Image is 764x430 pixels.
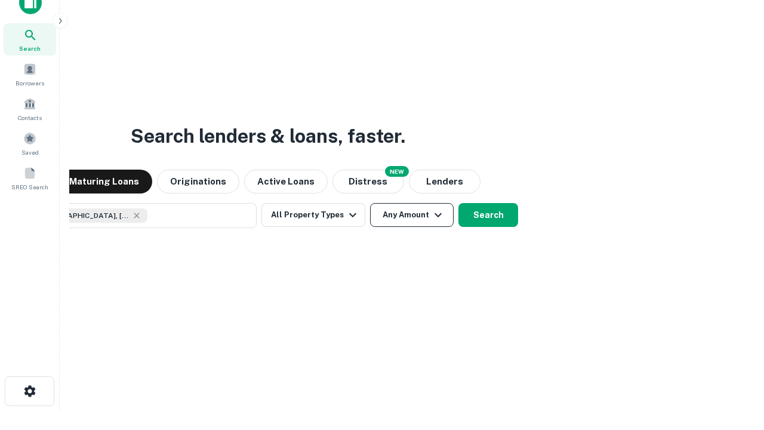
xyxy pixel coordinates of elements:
[157,170,239,193] button: Originations
[244,170,328,193] button: Active Loans
[4,127,56,159] a: Saved
[704,334,764,392] iframe: Chat Widget
[18,203,257,228] button: [GEOGRAPHIC_DATA], [GEOGRAPHIC_DATA], [GEOGRAPHIC_DATA]
[4,93,56,125] a: Contacts
[56,170,152,193] button: Maturing Loans
[4,162,56,194] a: SREO Search
[11,182,48,192] span: SREO Search
[19,44,41,53] span: Search
[16,78,44,88] span: Borrowers
[385,166,409,177] div: NEW
[409,170,480,193] button: Lenders
[4,58,56,90] a: Borrowers
[131,122,405,150] h3: Search lenders & loans, faster.
[4,23,56,56] a: Search
[370,203,454,227] button: Any Amount
[332,170,404,193] button: Search distressed loans with lien and other non-mortgage details.
[261,203,365,227] button: All Property Types
[40,210,130,221] span: [GEOGRAPHIC_DATA], [GEOGRAPHIC_DATA], [GEOGRAPHIC_DATA]
[18,113,42,122] span: Contacts
[458,203,518,227] button: Search
[21,148,39,157] span: Saved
